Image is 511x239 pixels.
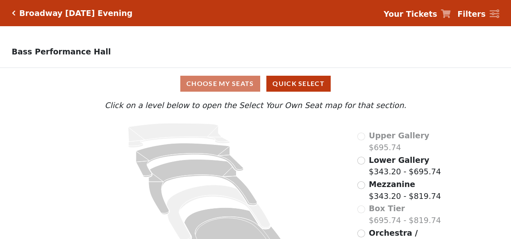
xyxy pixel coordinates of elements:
[384,8,451,20] a: Your Tickets
[369,203,441,226] label: $695.74 - $819.74
[384,9,437,18] strong: Your Tickets
[457,8,499,20] a: Filters
[136,143,243,177] path: Lower Gallery - Seats Available: 43
[369,130,429,153] label: $695.74
[128,123,230,147] path: Upper Gallery - Seats Available: 0
[12,10,16,16] a: Click here to go back to filters
[369,131,429,140] span: Upper Gallery
[266,76,331,92] button: Quick Select
[369,180,415,189] span: Mezzanine
[369,156,429,165] span: Lower Gallery
[70,99,441,111] p: Click on a level below to open the Select Your Own Seat map for that section.
[369,154,441,178] label: $343.20 - $695.74
[19,9,132,18] h5: Broadway [DATE] Evening
[369,204,405,213] span: Box Tier
[369,178,441,202] label: $343.20 - $819.74
[457,9,486,18] strong: Filters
